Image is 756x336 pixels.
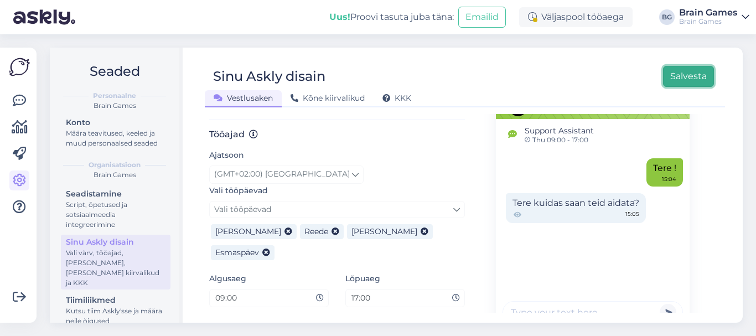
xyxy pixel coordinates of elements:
[66,188,165,200] div: Seadistamine
[66,128,165,148] div: Määra teavitused, keeled ja muud personaalsed seaded
[214,204,271,214] span: Vali tööpäevad
[291,93,365,103] span: Kõne kiirvalikud
[329,11,454,24] div: Proovi tasuta juba täna:
[214,168,350,180] span: (GMT+02:00) [GEOGRAPHIC_DATA]
[59,101,170,111] div: Brain Games
[89,160,141,170] b: Organisatsioon
[503,301,683,323] input: Type your text here
[351,226,417,236] span: [PERSON_NAME]
[625,210,639,220] span: 15:05
[525,137,594,143] span: Thu 09:00 - 17:00
[679,8,737,17] div: Brain Games
[66,294,165,306] div: Tiimiliikmed
[66,200,165,230] div: Script, õpetused ja sotsiaalmeedia integreerimine
[506,193,646,223] div: Tere kuidas saan teid aidata?
[209,185,268,197] label: Vali tööpäevad
[382,93,411,103] span: KKK
[61,115,170,150] a: KontoMäära teavitused, keeled ja muud personaalsed seaded
[662,175,676,183] div: 15:04
[519,7,633,27] div: Väljaspool tööaega
[66,236,165,248] div: Sinu Askly disain
[66,306,165,326] div: Kutsu tiim Askly'sse ja määra neile õigused
[215,226,281,236] span: [PERSON_NAME]
[345,273,380,285] label: Lõpuaeg
[61,235,170,290] a: Sinu Askly disainVali värv, tööajad, [PERSON_NAME], [PERSON_NAME] kiirvalikud ja KKK
[209,273,246,285] label: Algusaeg
[663,66,714,87] button: Salvesta
[679,17,737,26] div: Brain Games
[209,166,364,183] a: (GMT+02:00) [GEOGRAPHIC_DATA]
[525,125,594,137] span: Support Assistant
[215,247,259,257] span: Esmaspäev
[59,170,170,180] div: Brain Games
[329,12,350,22] b: Uus!
[66,117,165,128] div: Konto
[214,93,273,103] span: Vestlusaken
[659,9,675,25] div: BG
[209,129,465,139] h3: Tööajad
[209,149,244,161] label: Ajatsoon
[646,158,683,187] div: Tere !
[679,8,749,26] a: Brain GamesBrain Games
[9,56,30,77] img: Askly Logo
[458,7,506,28] button: Emailid
[213,66,325,87] div: Sinu Askly disain
[93,91,136,101] b: Personaalne
[209,201,465,218] a: Vali tööpäevad
[66,248,165,288] div: Vali värv, tööajad, [PERSON_NAME], [PERSON_NAME] kiirvalikud ja KKK
[59,61,170,82] h2: Seaded
[304,226,328,236] span: Reede
[61,187,170,231] a: SeadistamineScript, õpetused ja sotsiaalmeedia integreerimine
[61,293,170,328] a: TiimiliikmedKutsu tiim Askly'sse ja määra neile õigused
